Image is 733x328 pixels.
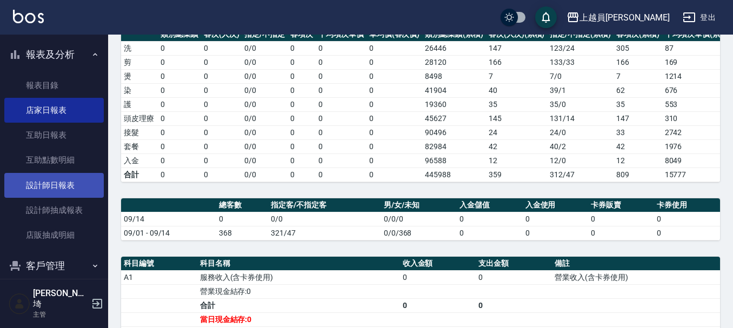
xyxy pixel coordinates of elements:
[422,139,486,153] td: 82984
[121,212,216,226] td: 09/14
[523,212,589,226] td: 0
[588,226,654,240] td: 0
[381,226,457,240] td: 0/0/368
[523,198,589,212] th: 入金使用
[367,153,423,168] td: 0
[4,173,104,198] a: 設計師日報表
[486,168,548,182] td: 359
[242,83,288,97] td: 0 / 0
[121,270,197,284] td: A1
[4,198,104,223] a: 設計師抽成報表
[400,270,476,284] td: 0
[367,139,423,153] td: 0
[201,55,242,69] td: 0
[121,153,158,168] td: 入金
[216,212,268,226] td: 0
[367,41,423,55] td: 0
[614,97,662,111] td: 35
[614,69,662,83] td: 7
[486,41,548,55] td: 147
[158,139,201,153] td: 0
[121,198,720,240] table: a dense table
[486,139,548,153] td: 42
[121,69,158,83] td: 燙
[457,212,523,226] td: 0
[121,139,158,153] td: 套餐
[654,212,720,226] td: 0
[523,226,589,240] td: 0
[654,198,720,212] th: 卡券使用
[547,97,614,111] td: 35 / 0
[400,257,476,271] th: 收入金額
[288,55,316,69] td: 0
[288,153,316,168] td: 0
[201,125,242,139] td: 0
[316,153,367,168] td: 0
[381,198,457,212] th: 男/女/未知
[316,168,367,182] td: 0
[201,97,242,111] td: 0
[381,212,457,226] td: 0/0/0
[268,212,381,226] td: 0/0
[288,41,316,55] td: 0
[242,69,288,83] td: 0 / 0
[201,139,242,153] td: 0
[121,83,158,97] td: 染
[422,111,486,125] td: 45627
[486,125,548,139] td: 24
[562,6,674,29] button: 上越員[PERSON_NAME]
[33,310,88,319] p: 主管
[486,153,548,168] td: 12
[367,125,423,139] td: 0
[547,125,614,139] td: 24 / 0
[121,111,158,125] td: 頭皮理療
[367,111,423,125] td: 0
[316,125,367,139] td: 0
[201,83,242,97] td: 0
[4,98,104,123] a: 店家日報表
[486,69,548,83] td: 7
[486,97,548,111] td: 35
[121,41,158,55] td: 洗
[316,83,367,97] td: 0
[614,41,662,55] td: 305
[121,97,158,111] td: 護
[547,55,614,69] td: 133 / 33
[158,83,201,97] td: 0
[242,111,288,125] td: 0 / 0
[201,168,242,182] td: 0
[197,298,400,312] td: 合計
[547,83,614,97] td: 39 / 1
[33,288,88,310] h5: [PERSON_NAME]埼
[614,125,662,139] td: 33
[422,69,486,83] td: 8498
[422,97,486,111] td: 19360
[422,168,486,182] td: 445988
[9,293,30,314] img: Person
[4,123,104,148] a: 互助日報表
[242,55,288,69] td: 0 / 0
[486,83,548,97] td: 40
[547,69,614,83] td: 7 / 0
[158,168,201,182] td: 0
[121,168,158,182] td: 合計
[268,198,381,212] th: 指定客/不指定客
[422,153,486,168] td: 96588
[201,41,242,55] td: 0
[4,223,104,247] a: 店販抽成明細
[316,69,367,83] td: 0
[4,41,104,69] button: 報表及分析
[547,168,614,182] td: 312/47
[588,198,654,212] th: 卡券販賣
[288,125,316,139] td: 0
[242,153,288,168] td: 0 / 0
[216,198,268,212] th: 總客數
[288,139,316,153] td: 0
[588,212,654,226] td: 0
[158,125,201,139] td: 0
[288,111,316,125] td: 0
[4,148,104,172] a: 互助點數明細
[614,83,662,97] td: 62
[367,55,423,69] td: 0
[197,284,400,298] td: 營業現金結存:0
